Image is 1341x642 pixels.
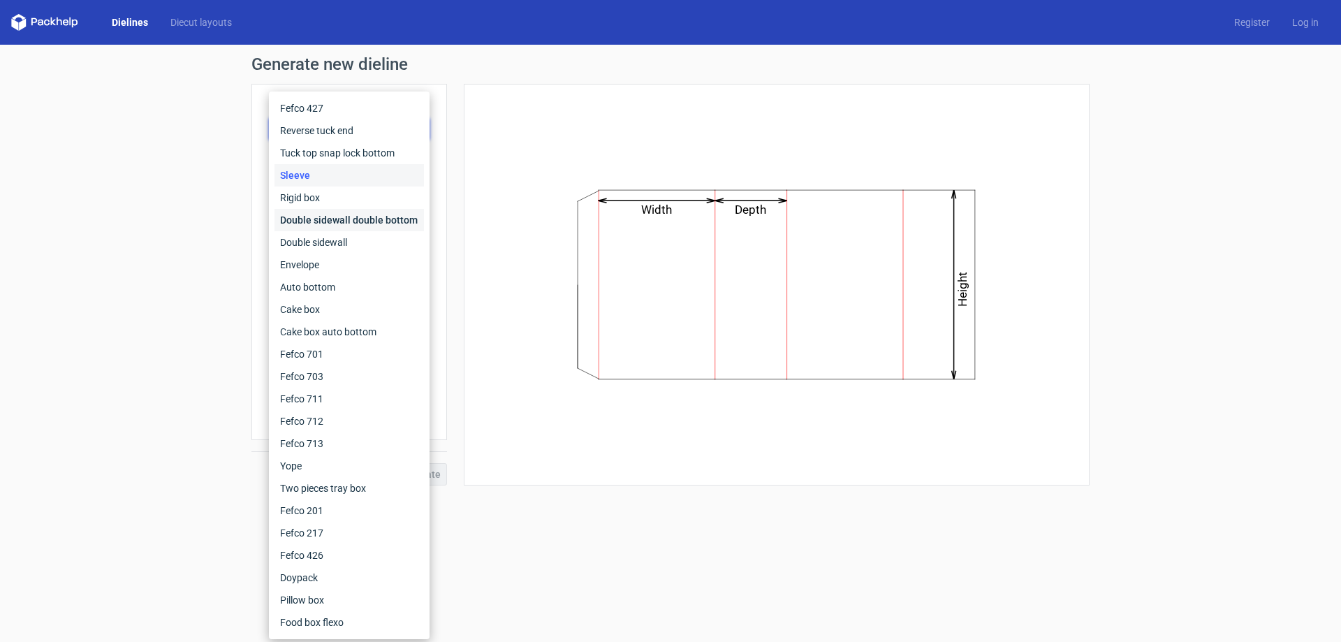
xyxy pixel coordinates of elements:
div: Auto bottom [274,276,424,298]
div: Fefco 703 [274,365,424,388]
text: Height [956,272,970,307]
div: Rigid box [274,187,424,209]
div: Fefco 713 [274,432,424,455]
div: Fefco 426 [274,544,424,567]
div: Fefco 201 [274,499,424,522]
div: Double sidewall double bottom [274,209,424,231]
div: Tuck top snap lock bottom [274,142,424,164]
div: Fefco 711 [274,388,424,410]
div: Reverse tuck end [274,119,424,142]
div: Food box flexo [274,611,424,634]
a: Register [1223,15,1281,29]
a: Log in [1281,15,1330,29]
div: Pillow box [274,589,424,611]
div: Envelope [274,254,424,276]
div: Double sidewall [274,231,424,254]
text: Width [642,203,673,217]
text: Depth [735,203,767,217]
h1: Generate new dieline [251,56,1090,73]
a: Diecut layouts [159,15,243,29]
div: Yope [274,455,424,477]
div: Two pieces tray box [274,477,424,499]
div: Fefco 427 [274,97,424,119]
div: Fefco 217 [274,522,424,544]
div: Doypack [274,567,424,589]
div: Sleeve [274,164,424,187]
div: Fefco 712 [274,410,424,432]
div: Cake box [274,298,424,321]
a: Dielines [101,15,159,29]
div: Fefco 701 [274,343,424,365]
div: Cake box auto bottom [274,321,424,343]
